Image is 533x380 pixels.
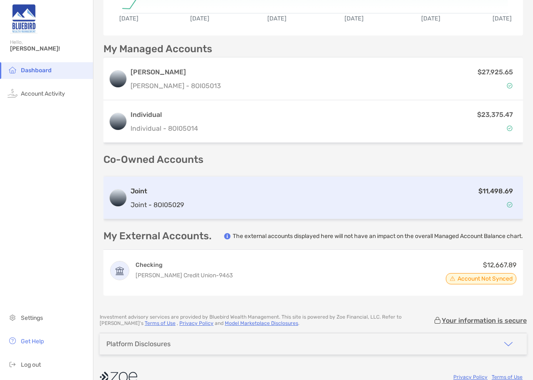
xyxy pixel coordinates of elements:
[345,15,364,23] text: [DATE]
[8,312,18,322] img: settings icon
[450,276,455,281] img: Account Status icon
[110,190,126,206] img: logo account
[21,361,41,368] span: Log out
[478,186,513,196] p: $11,498.69
[21,314,43,322] span: Settings
[21,338,44,345] span: Get Help
[131,81,221,91] p: [PERSON_NAME] - 8OI05013
[8,359,18,369] img: logout icon
[492,374,523,380] a: Terms of Use
[119,15,138,23] text: [DATE]
[503,339,513,349] img: icon arrow
[478,67,513,77] p: $27,925.65
[442,317,527,324] p: Your information is secure
[103,231,211,241] p: My External Accounts.
[179,320,214,326] a: Privacy Policy
[131,200,184,210] p: Joint - 8OI05029
[21,67,52,74] span: Dashboard
[458,277,513,281] span: Account Not Synced
[10,45,88,52] span: [PERSON_NAME]!
[8,88,18,98] img: activity icon
[131,123,198,134] p: Individual - 8OI05014
[8,65,18,75] img: household icon
[507,83,513,89] img: Account Status icon
[111,261,129,280] img: SCOTT CHECKING
[224,233,231,240] img: info
[103,44,212,54] p: My Managed Accounts
[145,320,176,326] a: Terms of Use
[136,272,219,279] span: [PERSON_NAME] Credit Union -
[8,336,18,346] img: get-help icon
[21,90,65,97] span: Account Activity
[131,110,198,120] h3: Individual
[106,340,171,348] div: Platform Disclosures
[110,71,126,87] img: logo account
[10,3,38,33] img: Zoe Logo
[103,155,523,165] p: Co-Owned Accounts
[219,272,233,279] span: 9463
[225,320,298,326] a: Model Marketplace Disclosures
[493,15,512,23] text: [DATE]
[483,261,516,269] span: $12,667.89
[422,15,441,23] text: [DATE]
[131,67,221,77] h3: [PERSON_NAME]
[131,186,184,196] h3: Joint
[507,202,513,208] img: Account Status icon
[233,232,523,240] p: The external accounts displayed here will not have an impact on the overall Managed Account Balan...
[507,125,513,131] img: Account Status icon
[268,15,287,23] text: [DATE]
[100,314,433,327] p: Investment advisory services are provided by Bluebird Wealth Management . This site is powered by...
[110,113,126,130] img: logo account
[136,261,233,269] h4: Checking
[477,109,513,120] p: $23,375.47
[453,374,488,380] a: Privacy Policy
[191,15,210,23] text: [DATE]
